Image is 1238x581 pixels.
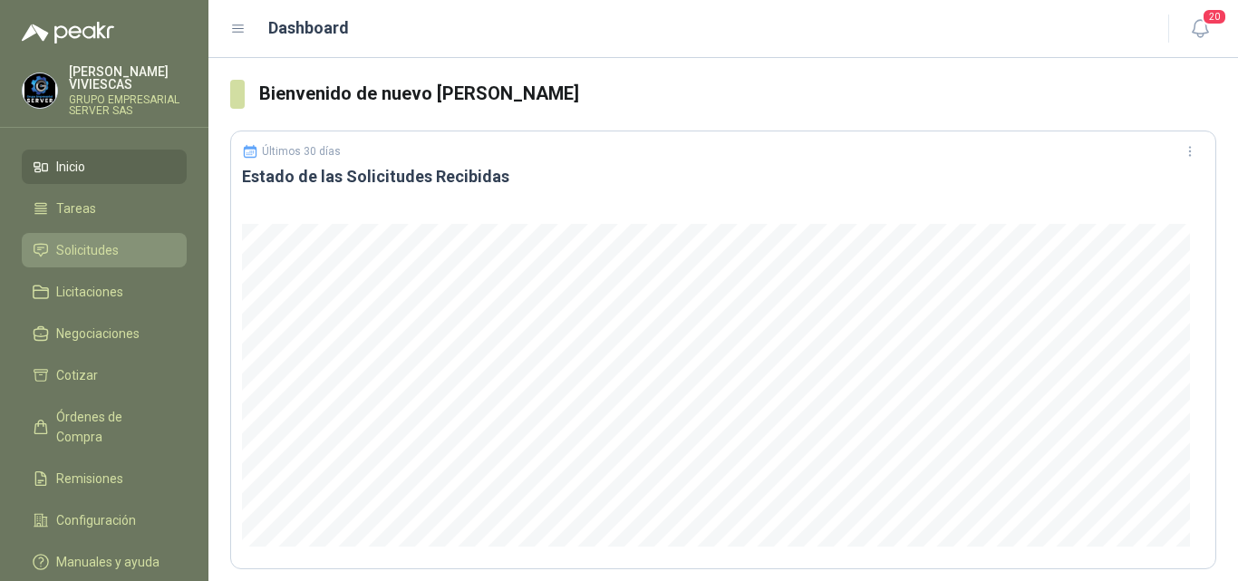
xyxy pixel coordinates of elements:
[259,80,1216,108] h3: Bienvenido de nuevo [PERSON_NAME]
[22,400,187,454] a: Órdenes de Compra
[22,316,187,351] a: Negociaciones
[69,65,187,91] p: [PERSON_NAME] VIVIESCAS
[242,166,1204,188] h3: Estado de las Solicitudes Recibidas
[56,510,136,530] span: Configuración
[56,282,123,302] span: Licitaciones
[262,145,341,158] p: Últimos 30 días
[22,191,187,226] a: Tareas
[56,365,98,385] span: Cotizar
[56,324,140,344] span: Negociaciones
[56,199,96,218] span: Tareas
[1184,13,1216,45] button: 20
[56,552,160,572] span: Manuales y ayuda
[22,150,187,184] a: Inicio
[23,73,57,108] img: Company Logo
[56,469,123,489] span: Remisiones
[22,503,187,537] a: Configuración
[22,545,187,579] a: Manuales y ayuda
[56,407,169,447] span: Órdenes de Compra
[22,22,114,44] img: Logo peakr
[22,275,187,309] a: Licitaciones
[56,157,85,177] span: Inicio
[56,240,119,260] span: Solicitudes
[69,94,187,116] p: GRUPO EMPRESARIAL SERVER SAS
[22,233,187,267] a: Solicitudes
[1202,8,1227,25] span: 20
[22,461,187,496] a: Remisiones
[268,15,349,41] h1: Dashboard
[22,358,187,392] a: Cotizar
